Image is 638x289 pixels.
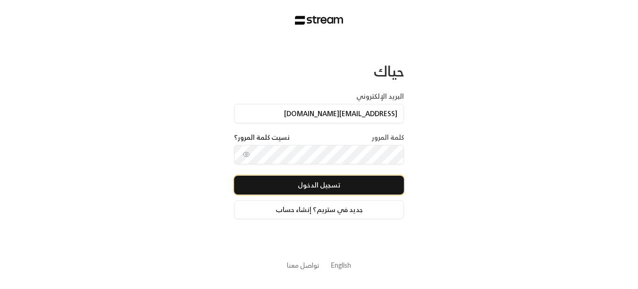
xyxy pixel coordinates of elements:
[287,259,319,271] a: تواصل معنا
[234,200,404,219] a: جديد في ستريم؟ إنشاء حساب
[331,256,351,274] a: English
[356,92,404,101] label: البريد الإلكتروني
[234,176,404,195] button: تسجيل الدخول
[287,260,319,270] button: تواصل معنا
[239,147,254,162] button: toggle password visibility
[295,16,344,25] img: Stream Logo
[374,59,404,84] span: حياك
[234,133,290,142] a: نسيت كلمة المرور؟
[372,133,404,142] label: كلمة المرور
